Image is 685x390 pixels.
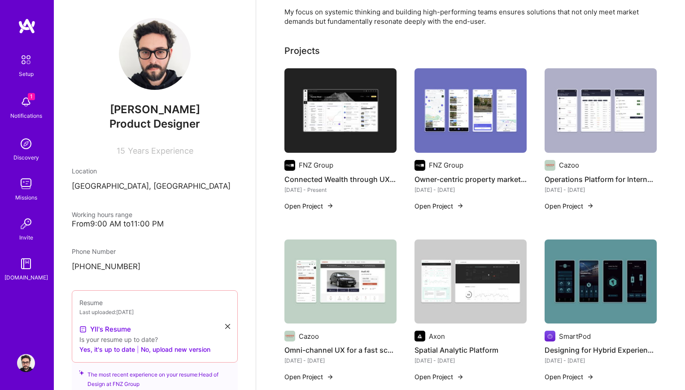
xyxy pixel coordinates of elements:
h4: Operations Platform for Internal Workflows [545,173,657,185]
p: [PHONE_NUMBER] [72,261,238,272]
button: Open Project [414,372,464,381]
div: Discovery [13,153,39,162]
a: Yll's Resume [79,324,131,335]
img: arrow-right [587,373,594,381]
h4: Connected Wealth through UX Strategy [284,173,397,185]
h4: Omni-channel UX for a fast scaling unicorn [284,344,397,356]
img: Company logo [545,160,555,171]
p: [GEOGRAPHIC_DATA], [GEOGRAPHIC_DATA] [72,181,238,192]
div: [DATE] - [DATE] [414,185,527,195]
img: Designing for Hybrid Experiences [545,239,657,324]
div: [DOMAIN_NAME] [4,273,48,282]
button: Open Project [284,201,334,211]
div: [DATE] - [DATE] [545,356,657,365]
button: Open Project [545,201,594,211]
img: logo [18,18,36,34]
span: 15 [117,146,125,155]
div: SmartPod [559,332,591,341]
h4: Spatial Analytic Platform [414,344,527,356]
img: Operations Platform for Internal Workflows [545,68,657,153]
img: Invite [17,215,35,233]
div: Is your resume up to date? [79,335,230,344]
div: Cazoo [299,332,319,341]
div: [DATE] - [DATE] [545,185,657,195]
img: Spatial Analytic Platform [414,239,527,324]
img: teamwork [17,175,35,193]
div: Invite [19,233,33,242]
img: Company logo [545,331,555,341]
button: Yes, it's up to date [79,344,135,355]
h4: Owner-centric property marketplace [414,173,527,185]
img: Resume [79,326,87,333]
img: Company logo [284,331,295,341]
div: Missions [15,193,37,202]
img: User Avatar [119,18,191,90]
img: Company logo [284,160,295,171]
span: Phone Number [72,248,116,255]
img: guide book [17,255,35,273]
button: No, upload new version [141,344,210,355]
img: arrow-right [457,373,464,381]
span: Working hours range [72,211,132,218]
div: Axon [429,332,445,341]
div: FNZ Group [429,160,463,170]
img: Company logo [414,331,425,341]
div: Cazoo [559,160,579,170]
span: Product Designer [109,117,200,130]
div: From 9:00 AM to 11:00 PM [72,219,238,229]
div: FNZ Group [299,160,333,170]
button: Open Project [545,372,594,381]
span: Resume [79,299,103,306]
img: arrow-right [587,202,594,209]
div: [DATE] - Present [284,185,397,195]
i: icon Close [225,324,230,329]
span: [PERSON_NAME] [72,103,238,116]
h4: Designing for Hybrid Experiences [545,344,657,356]
img: Company logo [414,160,425,171]
button: Open Project [284,372,334,381]
img: Connected Wealth through UX Strategy [284,68,397,153]
div: [DATE] - [DATE] [284,356,397,365]
span: 1 [28,93,35,100]
button: Open Project [414,201,464,211]
div: Setup [19,69,34,79]
img: bell [17,93,35,111]
img: Owner-centric property marketplace [414,68,527,153]
div: Projects [284,44,320,58]
img: arrow-right [327,202,334,209]
div: Notifications [10,111,42,120]
div: Location [72,166,238,176]
div: [DATE] - [DATE] [414,356,527,365]
div: Last uploaded: [DATE] [79,307,230,317]
img: Omni-channel UX for a fast scaling unicorn [284,239,397,324]
i: icon SuggestedTeams [79,370,84,376]
img: User Avatar [17,354,35,372]
img: discovery [17,135,35,153]
span: | [137,345,139,354]
img: arrow-right [457,202,464,209]
a: User Avatar [15,354,37,372]
span: Years Experience [128,146,193,155]
img: arrow-right [327,373,334,381]
img: setup [17,50,35,69]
